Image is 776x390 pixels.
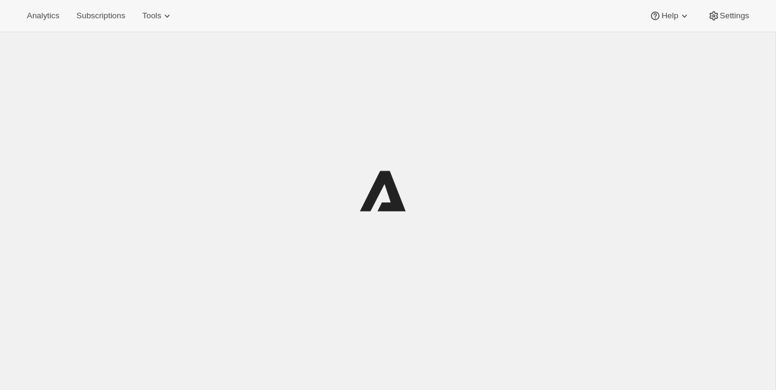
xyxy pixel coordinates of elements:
[661,11,678,21] span: Help
[642,7,697,24] button: Help
[135,7,181,24] button: Tools
[720,11,749,21] span: Settings
[27,11,59,21] span: Analytics
[20,7,66,24] button: Analytics
[700,7,756,24] button: Settings
[76,11,125,21] span: Subscriptions
[142,11,161,21] span: Tools
[69,7,132,24] button: Subscriptions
